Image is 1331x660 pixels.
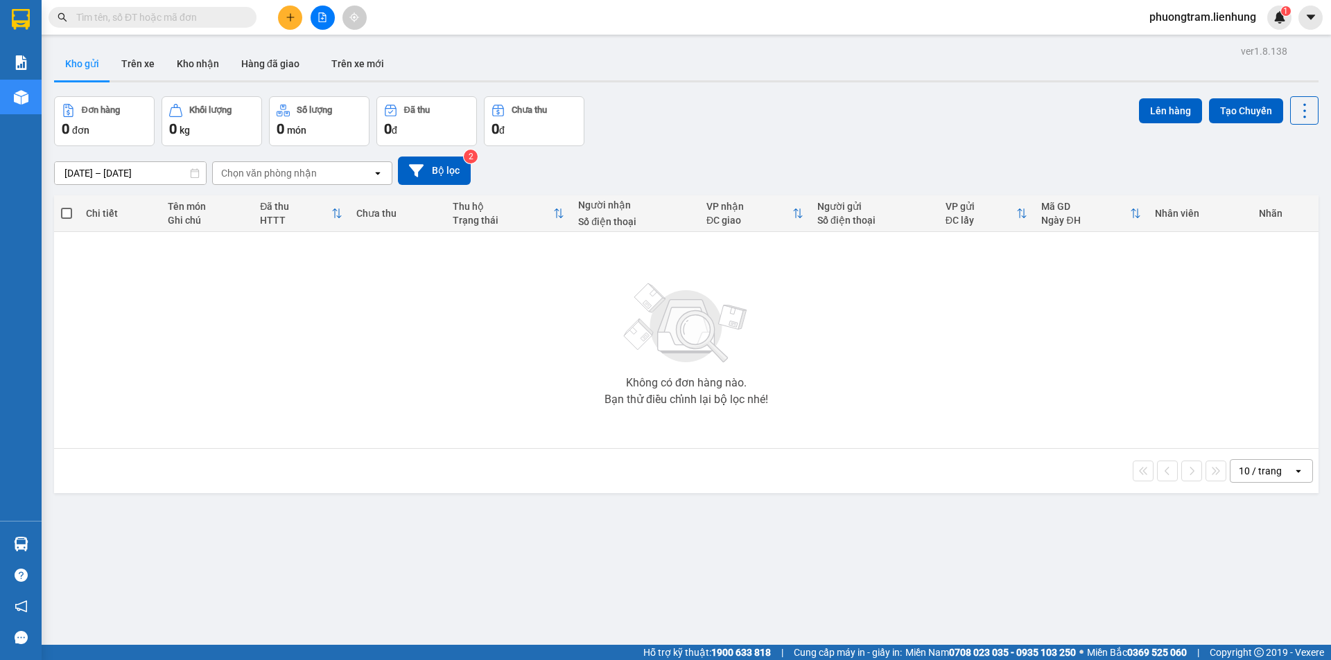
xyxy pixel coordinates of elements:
[706,215,792,226] div: ĐC giao
[1127,647,1187,658] strong: 0369 525 060
[1209,98,1283,123] button: Tạo Chuyến
[54,47,110,80] button: Kho gửi
[221,166,317,180] div: Chọn văn phòng nhận
[699,195,810,232] th: Toggle SortBy
[946,201,1017,212] div: VP gửi
[1034,195,1148,232] th: Toggle SortBy
[643,645,771,660] span: Hỗ trợ kỹ thuật:
[1155,208,1244,219] div: Nhân viên
[1041,201,1130,212] div: Mã GD
[162,96,262,146] button: Khối lượng0kg
[15,569,28,582] span: question-circle
[1087,645,1187,660] span: Miền Bắc
[464,150,478,163] sup: 2
[72,125,89,136] span: đơn
[15,631,28,644] span: message
[349,12,359,22] span: aim
[1239,464,1282,478] div: 10 / trang
[1293,465,1304,476] svg: open
[230,47,311,80] button: Hàng đã giao
[342,6,367,30] button: aim
[14,537,28,551] img: warehouse-icon
[1138,8,1267,26] span: phuongtram.lienhung
[1283,6,1288,16] span: 1
[278,6,302,30] button: plus
[626,377,747,389] div: Không có đơn hàng nào.
[484,96,584,146] button: Chưa thu0đ
[12,9,30,30] img: logo-vxr
[311,6,335,30] button: file-add
[404,105,430,115] div: Đã thu
[180,125,190,136] span: kg
[578,199,693,211] div: Người nhận
[286,12,295,22] span: plus
[54,96,155,146] button: Đơn hàng0đơn
[939,195,1035,232] th: Toggle SortBy
[398,157,471,185] button: Bộ lọc
[817,215,932,226] div: Số điện thoại
[331,58,384,69] span: Trên xe mới
[1254,648,1264,657] span: copyright
[1305,11,1317,24] span: caret-down
[260,201,331,212] div: Đã thu
[110,47,166,80] button: Trên xe
[946,215,1017,226] div: ĐC lấy
[14,55,28,70] img: solution-icon
[491,121,499,137] span: 0
[1041,215,1130,226] div: Ngày ĐH
[356,208,439,219] div: Chưa thu
[905,645,1076,660] span: Miền Nam
[499,125,505,136] span: đ
[392,125,397,136] span: đ
[706,201,792,212] div: VP nhận
[1273,11,1286,24] img: icon-new-feature
[269,96,369,146] button: Số lượng0món
[817,201,932,212] div: Người gửi
[617,275,756,372] img: svg+xml;base64,PHN2ZyBjbGFzcz0ibGlzdC1wbHVnX19zdmciIHhtbG5zPSJodHRwOi8vd3d3LnczLm9yZy8yMDAwL3N2Zy...
[317,12,327,22] span: file-add
[82,105,120,115] div: Đơn hàng
[168,201,246,212] div: Tên món
[297,105,332,115] div: Số lượng
[14,90,28,105] img: warehouse-icon
[1079,650,1084,655] span: ⚪️
[578,216,693,227] div: Số điện thoại
[1241,44,1287,59] div: ver 1.8.138
[781,645,783,660] span: |
[253,195,349,232] th: Toggle SortBy
[604,394,768,405] div: Bạn thử điều chỉnh lại bộ lọc nhé!
[287,125,306,136] span: món
[86,208,153,219] div: Chi tiết
[372,168,383,179] svg: open
[384,121,392,137] span: 0
[446,195,571,232] th: Toggle SortBy
[15,600,28,613] span: notification
[277,121,284,137] span: 0
[189,105,232,115] div: Khối lượng
[376,96,477,146] button: Đã thu0đ
[76,10,240,25] input: Tìm tên, số ĐT hoặc mã đơn
[168,215,246,226] div: Ghi chú
[1298,6,1323,30] button: caret-down
[260,215,331,226] div: HTTT
[1281,6,1291,16] sup: 1
[512,105,547,115] div: Chưa thu
[1139,98,1202,123] button: Lên hàng
[453,215,553,226] div: Trạng thái
[62,121,69,137] span: 0
[55,162,206,184] input: Select a date range.
[949,647,1076,658] strong: 0708 023 035 - 0935 103 250
[58,12,67,22] span: search
[711,647,771,658] strong: 1900 633 818
[794,645,902,660] span: Cung cấp máy in - giấy in:
[1197,645,1199,660] span: |
[453,201,553,212] div: Thu hộ
[169,121,177,137] span: 0
[166,47,230,80] button: Kho nhận
[1259,208,1312,219] div: Nhãn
